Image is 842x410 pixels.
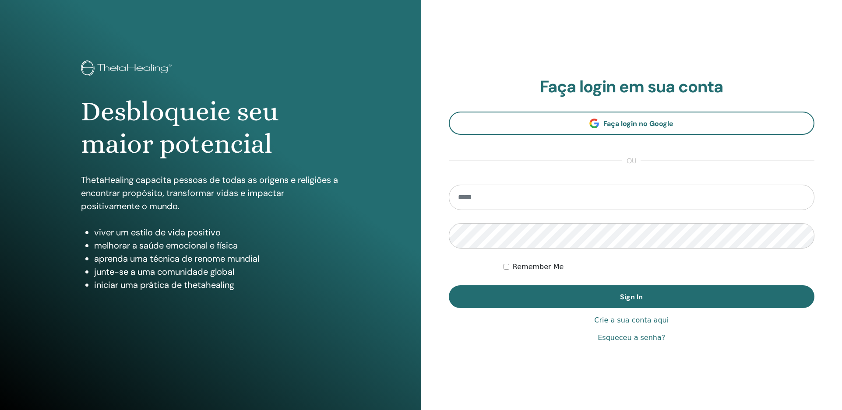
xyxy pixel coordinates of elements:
li: junte-se a uma comunidade global [94,265,340,278]
p: ThetaHealing capacita pessoas de todas as origens e religiões a encontrar propósito, transformar ... [81,173,340,213]
div: Keep me authenticated indefinitely or until I manually logout [504,262,814,272]
li: melhorar a saúde emocional e física [94,239,340,252]
h1: Desbloqueie seu maior potencial [81,95,340,161]
li: iniciar uma prática de thetahealing [94,278,340,291]
li: aprenda uma técnica de renome mundial [94,252,340,265]
li: viver um estilo de vida positivo [94,226,340,239]
label: Remember Me [513,262,564,272]
h2: Faça login em sua conta [449,77,815,97]
a: Crie a sua conta aqui [594,315,669,326]
a: Faça login no Google [449,112,815,135]
a: Esqueceu a senha? [598,333,665,343]
span: Sign In [620,292,643,301]
span: ou [622,156,641,166]
button: Sign In [449,285,815,308]
span: Faça login no Google [603,119,673,128]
